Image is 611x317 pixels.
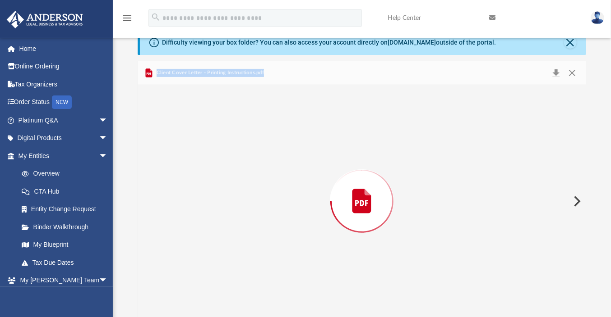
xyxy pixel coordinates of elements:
a: My Entitiesarrow_drop_down [6,147,121,165]
i: menu [122,13,133,23]
a: Home [6,40,121,58]
div: NEW [52,95,72,109]
a: CTA Hub [13,182,121,200]
button: Download [548,67,564,79]
span: arrow_drop_down [99,272,117,290]
img: Anderson Advisors Platinum Portal [4,11,86,28]
a: Tax Organizers [6,75,121,93]
button: Next File [566,189,586,214]
img: User Pic [591,11,604,24]
a: Online Ordering [6,58,121,76]
a: Binder Walkthrough [13,218,121,236]
span: arrow_drop_down [99,129,117,148]
a: Digital Productsarrow_drop_down [6,129,121,147]
span: arrow_drop_down [99,111,117,130]
i: search [151,12,161,22]
a: My Blueprint [13,236,117,254]
a: Tax Due Dates [13,254,121,272]
a: Platinum Q&Aarrow_drop_down [6,111,121,129]
a: Order StatusNEW [6,93,121,112]
a: My [PERSON_NAME] Teamarrow_drop_down [6,272,117,290]
a: menu [122,17,133,23]
span: Client Cover Letter - Printing Instructions.pdf [154,69,264,77]
a: [DOMAIN_NAME] [388,39,436,46]
button: Close [564,67,580,79]
div: Difficulty viewing your box folder? You can also access your account directly on outside of the p... [162,38,496,47]
a: Overview [13,165,121,183]
span: arrow_drop_down [99,147,117,165]
a: Entity Change Request [13,200,121,218]
button: Close [564,36,577,49]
